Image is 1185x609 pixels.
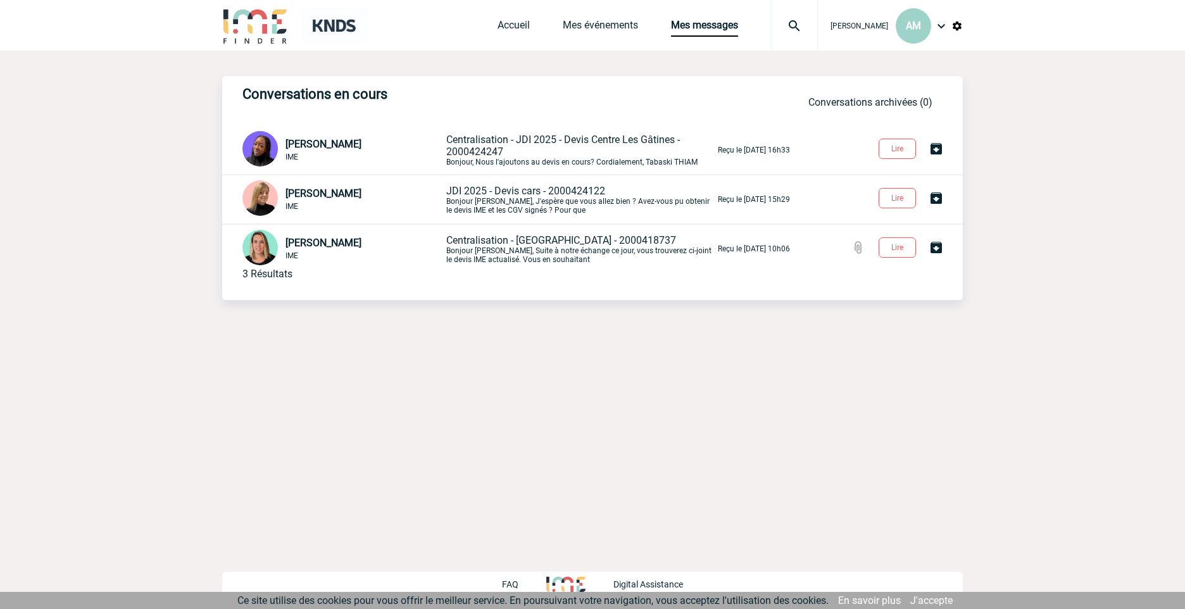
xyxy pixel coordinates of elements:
div: Conversation privée : Client - Agence [242,131,444,169]
span: Centralisation - [GEOGRAPHIC_DATA] - 2000418737 [446,234,676,246]
p: Bonjour, Nous l'ajoutons au devis en cours? Cordialement, Tabaski THIAM [446,134,715,166]
img: 131233-0.png [242,180,278,216]
p: FAQ [502,579,518,589]
a: En savoir plus [838,594,901,606]
span: AM [906,20,921,32]
p: Reçu le [DATE] 10h06 [718,244,790,253]
p: Bonjour [PERSON_NAME], Suite à notre échange ce jour, vous trouverez ci-joint le devis IME actual... [446,234,715,264]
a: [PERSON_NAME] IME JDI 2025 - Devis cars - 2000424122Bonjour [PERSON_NAME], J'espère que vous alle... [242,192,790,204]
span: [PERSON_NAME] [285,187,361,199]
img: Archiver la conversation [929,240,944,255]
a: Conversations archivées (0) [808,96,932,108]
img: 112968-1.png [242,230,278,265]
a: Mes messages [671,19,738,37]
a: FAQ [502,577,546,589]
p: Reçu le [DATE] 16h33 [718,146,790,154]
button: Lire [879,237,916,258]
span: IME [285,202,298,211]
span: IME [285,251,298,260]
a: Lire [868,241,929,253]
button: Lire [879,139,916,159]
img: Archiver la conversation [929,191,944,206]
div: 3 Résultats [242,268,292,280]
span: [PERSON_NAME] [831,22,888,30]
a: Lire [868,142,929,154]
button: Lire [879,188,916,208]
a: J'accepte [910,594,953,606]
span: [PERSON_NAME] [285,138,361,150]
span: JDI 2025 - Devis cars - 2000424122 [446,185,605,197]
img: 131349-0.png [242,131,278,166]
h3: Conversations en cours [242,86,622,102]
div: Conversation privée : Client - Agence [242,180,444,218]
span: Ce site utilise des cookies pour vous offrir le meilleur service. En poursuivant votre navigation... [237,594,829,606]
img: http://www.idealmeetingsevents.fr/ [546,577,586,592]
a: [PERSON_NAME] IME Centralisation - [GEOGRAPHIC_DATA] - 2000418737Bonjour [PERSON_NAME], Suite à n... [242,242,790,254]
span: Centralisation - JDI 2025 - Devis Centre Les Gâtines - 2000424247 [446,134,680,158]
p: Reçu le [DATE] 15h29 [718,195,790,204]
span: [PERSON_NAME] [285,237,361,249]
p: Bonjour [PERSON_NAME], J'espère que vous allez bien ? Avez-vous pu obtenir le devis IME et les CG... [446,185,715,215]
img: Archiver la conversation [929,141,944,156]
div: Conversation privée : Client - Agence [242,230,444,268]
a: Mes événements [563,19,638,37]
a: [PERSON_NAME] IME Centralisation - JDI 2025 - Devis Centre Les Gâtines - 2000424247Bonjour, Nous ... [242,143,790,155]
span: IME [285,153,298,161]
a: Lire [868,191,929,203]
img: IME-Finder [222,8,288,44]
p: Digital Assistance [613,579,683,589]
a: Accueil [498,19,530,37]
